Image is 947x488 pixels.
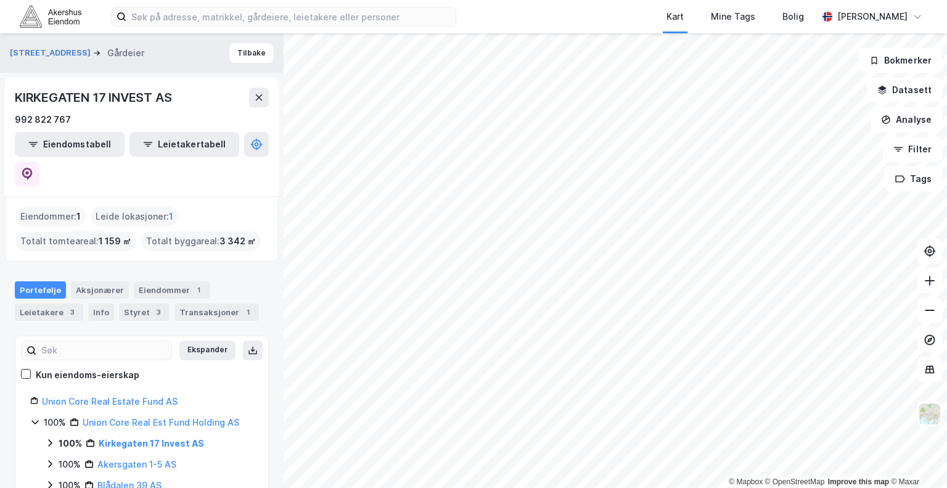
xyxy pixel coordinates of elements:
[765,478,825,486] a: OpenStreetMap
[15,231,136,251] div: Totalt tomteareal :
[99,438,204,449] a: Kirkegaten 17 Invest AS
[71,281,129,299] div: Aksjonærer
[242,306,254,318] div: 1
[36,341,171,360] input: Søk
[44,415,66,430] div: 100%
[666,9,684,24] div: Kart
[42,396,178,407] a: Union Core Real Estate Fund AS
[59,457,81,472] div: 100%
[885,429,947,488] div: Kontrollprogram for chat
[169,209,173,224] span: 1
[99,234,131,249] span: 1 159 ㎡
[918,402,941,426] img: Z
[174,304,259,321] div: Transaksjoner
[828,478,889,486] a: Improve this map
[15,132,125,157] button: Eiendomstabell
[119,304,170,321] div: Styret
[91,207,178,226] div: Leide lokasjoner :
[871,107,942,132] button: Analyse
[729,478,763,486] a: Mapbox
[885,429,947,488] iframe: Chat Widget
[15,207,86,226] div: Eiendommer :
[20,6,81,27] img: akershus-eiendom-logo.9091f326c980b4bce74ccdd9f866810c.svg
[97,459,176,469] a: Akersgaten 1-5 AS
[15,281,66,299] div: Portefølje
[885,167,942,191] button: Tags
[782,9,804,24] div: Bolig
[66,306,78,318] div: 3
[219,234,256,249] span: 3 342 ㎡
[88,304,114,321] div: Info
[134,281,210,299] div: Eiendommer
[59,436,82,451] div: 100%
[141,231,261,251] div: Totalt byggareal :
[15,304,83,321] div: Leietakere
[15,88,174,107] div: KIRKEGATEN 17 INVEST AS
[229,43,274,63] button: Tilbake
[179,341,236,360] button: Ekspander
[192,284,205,296] div: 1
[36,368,139,383] div: Kun eiendoms-eierskap
[15,112,71,127] div: 992 822 767
[126,7,456,26] input: Søk på adresse, matrikkel, gårdeiere, leietakere eller personer
[152,306,165,318] div: 3
[837,9,908,24] div: [PERSON_NAME]
[129,132,239,157] button: Leietakertabell
[10,47,93,59] button: [STREET_ADDRESS]
[107,46,144,60] div: Gårdeier
[867,78,942,102] button: Datasett
[711,9,755,24] div: Mine Tags
[883,137,942,162] button: Filter
[83,417,239,428] a: Union Core Real Est Fund Holding AS
[76,209,81,224] span: 1
[859,48,942,73] button: Bokmerker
